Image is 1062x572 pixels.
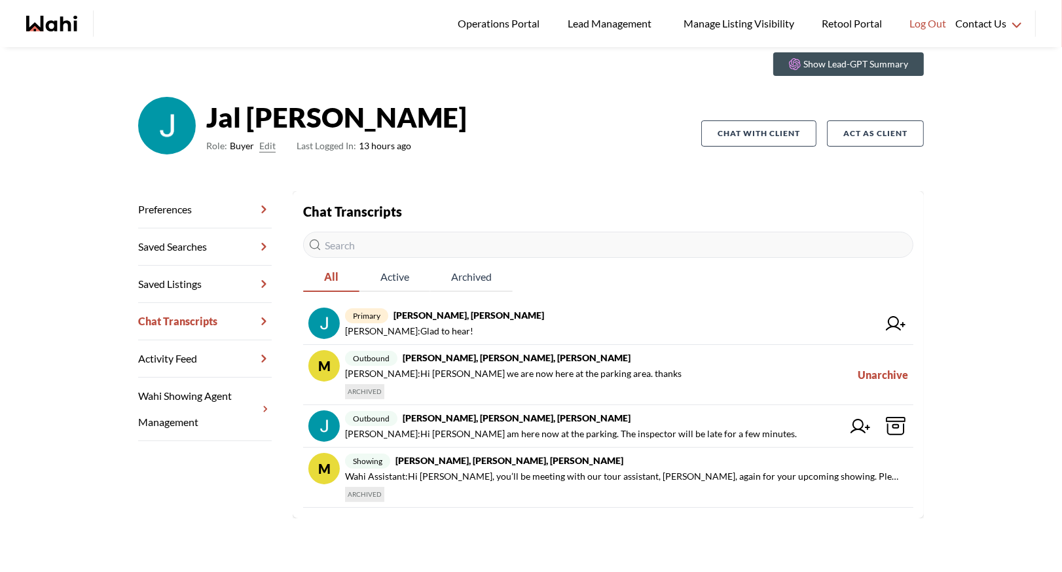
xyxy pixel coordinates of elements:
[138,340,272,378] a: Activity Feed
[345,323,473,339] span: [PERSON_NAME] : Glad to hear!
[701,120,816,147] button: Chat with client
[308,410,340,442] img: chat avatar
[259,138,276,154] button: Edit
[345,487,384,502] span: ARCHIVED
[308,350,340,382] div: M
[345,366,682,382] span: [PERSON_NAME] : Hi [PERSON_NAME] we are now here at the parking area. thanks
[308,453,340,484] div: M
[303,345,913,405] a: Moutbound[PERSON_NAME], [PERSON_NAME], [PERSON_NAME][PERSON_NAME]:Hi [PERSON_NAME] we are now her...
[138,97,196,154] img: ACg8ocLnuWPQEBUyErvgdpdcn-HiU2HFWAm5JKmISgei3lpgFiSUlA=s96-c
[359,263,430,292] button: Active
[345,308,388,323] span: primary
[773,52,924,76] button: Show Lead-GPT Summary
[803,58,908,71] p: Show Lead-GPT Summary
[297,140,356,151] span: Last Logged In:
[403,352,631,363] strong: [PERSON_NAME], [PERSON_NAME], [PERSON_NAME]
[138,378,272,441] a: Wahi Showing Agent Management
[206,98,467,137] strong: Jal [PERSON_NAME]
[26,16,77,31] a: Wahi homepage
[303,204,402,219] strong: Chat Transcripts
[403,412,631,423] strong: [PERSON_NAME], [PERSON_NAME], [PERSON_NAME]
[394,310,544,321] strong: [PERSON_NAME], [PERSON_NAME]
[138,191,272,228] a: Preferences
[909,15,946,32] span: Log Out
[230,138,254,154] span: Buyer
[395,455,623,466] strong: [PERSON_NAME], [PERSON_NAME], [PERSON_NAME]
[345,384,384,399] span: ARCHIVED
[359,263,430,291] span: Active
[303,302,913,345] a: primary[PERSON_NAME], [PERSON_NAME][PERSON_NAME]:Glad to hear!
[568,15,656,32] span: Lead Management
[303,405,913,448] a: outbound[PERSON_NAME], [PERSON_NAME], [PERSON_NAME][PERSON_NAME]:Hi [PERSON_NAME] am here now at ...
[430,263,513,292] button: Archived
[303,263,359,292] button: All
[138,228,272,266] a: Saved Searches
[458,15,544,32] span: Operations Portal
[206,138,227,154] span: Role:
[345,411,397,426] span: outbound
[345,426,797,442] span: [PERSON_NAME] : Hi [PERSON_NAME] am here now at the parking. The inspector will be late for a few...
[138,266,272,303] a: Saved Listings
[297,138,411,154] span: 13 hours ago
[308,308,340,339] img: chat avatar
[303,448,913,508] a: Mshowing[PERSON_NAME], [PERSON_NAME], [PERSON_NAME]Wahi Assistant:Hi [PERSON_NAME], you’ll be mee...
[822,15,886,32] span: Retool Portal
[680,15,798,32] span: Manage Listing Visibility
[303,263,359,291] span: All
[345,469,903,484] span: Wahi Assistant : Hi [PERSON_NAME], you’ll be meeting with our tour assistant, [PERSON_NAME], agai...
[827,120,924,147] button: Act as Client
[430,263,513,291] span: Archived
[138,303,272,340] a: Chat Transcripts
[345,454,390,469] span: showing
[345,351,397,366] span: outbound
[858,350,908,399] button: Unarchive
[303,232,913,258] input: Search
